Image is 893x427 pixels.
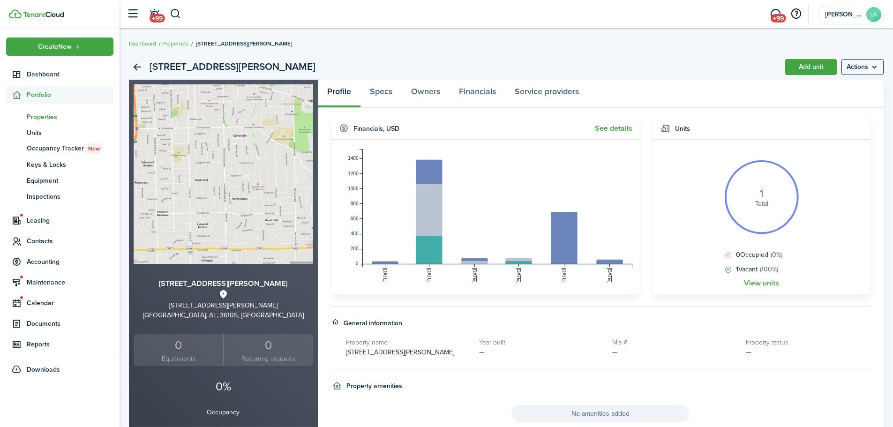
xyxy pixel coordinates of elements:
a: 0Equipments [134,334,223,367]
span: Documents [27,319,113,329]
img: Property avatar [134,84,313,264]
b: 1 [736,264,738,274]
span: Reports [27,339,113,349]
span: New [88,144,100,153]
span: Properties [27,112,113,122]
tspan: 200 [350,247,358,252]
img: TenantCloud [9,9,22,18]
b: 0 [736,250,740,260]
button: Open resource center [788,6,804,22]
span: Contacts [27,236,113,246]
div: [GEOGRAPHIC_DATA], AL, 36105, [GEOGRAPHIC_DATA] [134,310,313,320]
span: — [612,347,618,357]
span: [STREET_ADDRESS][PERSON_NAME] [196,39,292,48]
h5: Property status [746,337,870,347]
span: Leigh Anne [825,11,863,18]
span: Occupancy Tracker [27,143,113,154]
h3: [STREET_ADDRESS][PERSON_NAME] [134,278,313,290]
small: Equipments [136,354,221,364]
tspan: [DATE] [472,268,477,283]
button: Search [170,6,181,22]
h5: Mls # [612,337,736,347]
span: Vacant [734,264,778,274]
span: Accounting [27,257,113,267]
a: Specs [360,80,402,108]
h2: [STREET_ADDRESS][PERSON_NAME] [150,59,315,75]
span: +99 [150,14,165,22]
span: [STREET_ADDRESS][PERSON_NAME] [346,347,454,357]
i: 1 [760,188,763,199]
a: Equipment [6,172,113,188]
a: Owners [402,80,450,108]
span: (0%) [771,250,782,260]
span: Dashboard [27,69,113,79]
tspan: [DATE] [562,268,567,283]
tspan: 1000 [348,186,359,191]
button: Open menu [841,59,884,75]
span: Total [755,199,768,209]
tspan: [DATE] [426,268,431,283]
a: Service providers [505,80,588,108]
a: Add unit [785,59,837,75]
h5: Property name [346,337,470,347]
tspan: 600 [350,216,358,221]
h4: Units [675,124,690,134]
a: Units [6,125,113,141]
a: Back [129,59,145,75]
p: 0% [134,378,313,396]
span: — [479,347,485,357]
p: Occupancy [134,407,313,417]
span: Portfolio [27,90,113,100]
tspan: 0 [355,262,358,267]
tspan: 1200 [348,171,359,176]
span: (100%) [760,264,778,274]
span: Inspections [27,192,113,202]
a: 0 Recurring requests [223,334,313,367]
avatar-text: LA [866,7,881,22]
div: [STREET_ADDRESS][PERSON_NAME] [134,300,313,310]
span: Occupied [734,250,782,260]
menu-btn: Actions [841,59,884,75]
a: Notifications [145,2,163,26]
a: Occupancy TrackerNew [6,141,113,157]
a: View units [744,279,779,287]
span: Downloads [27,365,60,375]
tspan: 400 [350,231,358,236]
a: Dashboard [129,39,156,48]
img: TenantCloud [23,12,64,17]
span: — [746,347,751,357]
a: Properties [6,109,113,125]
div: 0 [226,337,310,354]
h5: Year built [479,337,603,347]
div: 0 [136,337,221,354]
button: Open menu [6,37,113,56]
span: Equipment [27,176,113,186]
span: Calendar [27,298,113,308]
tspan: 1400 [348,156,359,161]
button: Open sidebar [124,5,142,23]
span: Create New [38,44,72,50]
a: See details [595,124,632,133]
span: No amenities added [511,405,690,422]
small: Recurring requests [226,354,310,364]
tspan: 800 [350,201,358,206]
a: Reports [6,335,113,353]
tspan: [DATE] [516,268,521,283]
a: Inspections [6,188,113,204]
h4: Financials , USD [353,124,399,134]
span: Units [27,128,113,138]
span: Maintenance [27,277,113,287]
a: Financials [450,80,505,108]
h4: Property amenities [346,381,402,391]
h4: General information [344,318,402,328]
tspan: [DATE] [382,268,387,283]
tspan: [DATE] [607,268,612,283]
span: Keys & Locks [27,160,113,170]
span: Leasing [27,216,113,225]
a: Properties [162,39,188,48]
a: Messaging [766,2,784,26]
span: +99 [771,14,786,22]
a: Dashboard [6,65,113,83]
a: Keys & Locks [6,157,113,172]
